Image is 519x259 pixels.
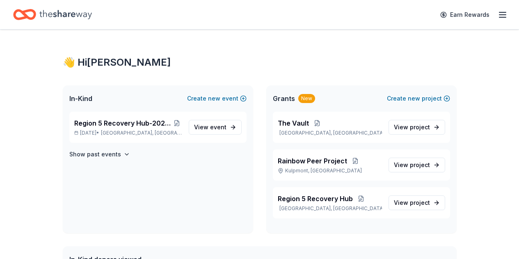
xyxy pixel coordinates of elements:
[69,94,92,103] span: In-Kind
[208,94,220,103] span: new
[394,160,430,170] span: View
[210,124,226,131] span: event
[278,118,309,128] span: The Vault
[189,120,242,135] a: View event
[389,195,445,210] a: View project
[278,167,382,174] p: Kulpmont, [GEOGRAPHIC_DATA]
[273,94,295,103] span: Grants
[278,156,347,166] span: Rainbow Peer Project
[389,158,445,172] a: View project
[298,94,315,103] div: New
[74,130,182,136] p: [DATE] •
[278,194,353,204] span: Region 5 Recovery Hub
[435,7,494,22] a: Earn Rewards
[63,56,457,69] div: 👋 Hi [PERSON_NAME]
[69,149,121,159] h4: Show past events
[410,199,430,206] span: project
[278,130,382,136] p: [GEOGRAPHIC_DATA], [GEOGRAPHIC_DATA]
[389,120,445,135] a: View project
[74,118,172,128] span: Region 5 Recovery Hub-2026 Battle of The Bands
[69,149,130,159] button: Show past events
[394,122,430,132] span: View
[194,122,226,132] span: View
[187,94,247,103] button: Createnewevent
[410,161,430,168] span: project
[410,124,430,131] span: project
[387,94,450,103] button: Createnewproject
[101,130,182,136] span: [GEOGRAPHIC_DATA], [GEOGRAPHIC_DATA]
[394,198,430,208] span: View
[408,94,420,103] span: new
[278,205,382,212] p: [GEOGRAPHIC_DATA], [GEOGRAPHIC_DATA]
[13,5,92,24] a: Home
